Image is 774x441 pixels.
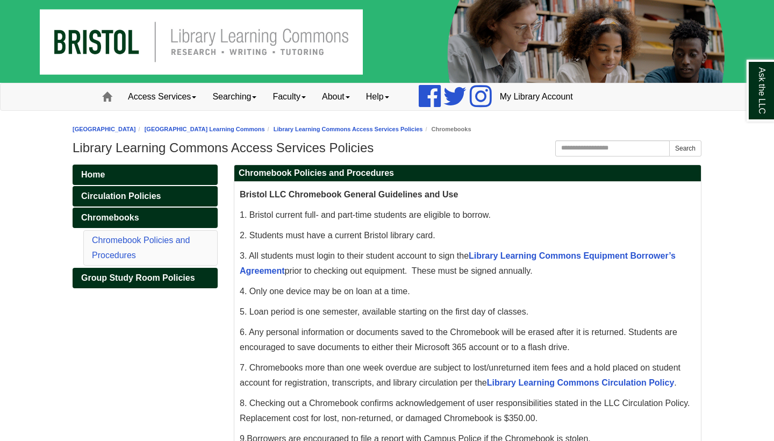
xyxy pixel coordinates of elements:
[204,83,264,110] a: Searching
[73,186,218,207] a: Circulation Policies
[240,287,410,296] span: 4. Only one device may be on loan at a time.
[73,126,136,132] a: [GEOGRAPHIC_DATA]
[73,268,218,288] a: Group Study Room Policies
[81,213,139,222] span: Chromebooks
[240,363,680,387] span: 7. Chromebooks more than one week overdue are subject to lost/unreturned item fees and a hold pla...
[240,231,435,240] span: 2. Students must have a current Bristol library card.
[274,126,423,132] a: Library Learning Commons Access Services Policies
[81,191,161,201] span: Circulation Policies
[314,83,358,110] a: About
[73,165,218,288] div: Guide Pages
[669,140,701,157] button: Search
[73,140,701,155] h1: Library Learning Commons Access Services Policies
[234,165,701,182] h2: Chromebook Policies and Procedures
[81,273,195,282] span: Group Study Room Policies
[240,399,690,423] span: 8. Checking out a Chromebook confirms acknowledgement of user responsibilities stated in the LLC ...
[487,378,675,387] a: Library Learning Commons Circulation Policy
[422,124,471,134] li: Chromebooks
[240,251,676,275] a: Library Learning Commons Equipment Borrower’s Agreement
[240,190,458,199] span: Bristol LLC Chromebook General Guidelines and Use
[92,236,190,260] a: Chromebook Policies and Procedures
[145,126,265,132] a: [GEOGRAPHIC_DATA] Learning Commons
[240,251,676,275] span: 3. All students must login to their student account to sign the prior to checking out equipment. ...
[73,165,218,185] a: Home
[73,208,218,228] a: Chromebooks
[358,83,397,110] a: Help
[120,83,204,110] a: Access Services
[492,83,581,110] a: My Library Account
[73,124,701,134] nav: breadcrumb
[240,307,528,316] span: 5. Loan period is one semester, available starting on the first day of classes.
[240,328,677,352] span: 6. Any personal information or documents saved to the Chromebook will be erased after it is retur...
[264,83,314,110] a: Faculty
[240,210,491,219] span: 1. Bristol current full- and part-time students are eligible to borrow.
[81,170,105,179] span: Home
